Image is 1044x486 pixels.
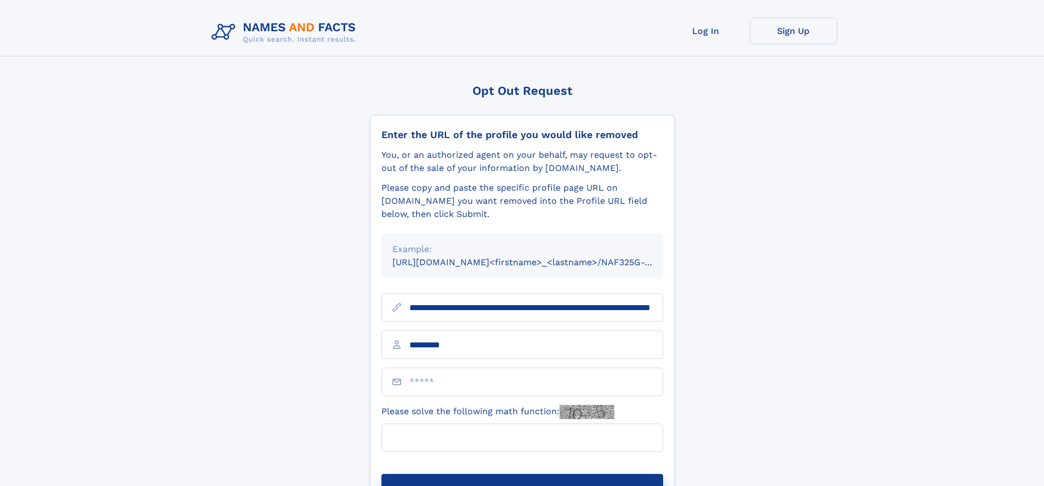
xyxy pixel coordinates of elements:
div: Please copy and paste the specific profile page URL on [DOMAIN_NAME] you want removed into the Pr... [381,181,663,221]
div: Opt Out Request [370,84,675,98]
a: Sign Up [750,18,837,44]
label: Please solve the following math function: [381,405,614,419]
img: Logo Names and Facts [207,18,365,47]
small: [URL][DOMAIN_NAME]<firstname>_<lastname>/NAF325G-xxxxxxxx [392,257,684,267]
a: Log In [662,18,750,44]
div: Enter the URL of the profile you would like removed [381,129,663,141]
div: You, or an authorized agent on your behalf, may request to opt-out of the sale of your informatio... [381,148,663,175]
div: Example: [392,243,652,256]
